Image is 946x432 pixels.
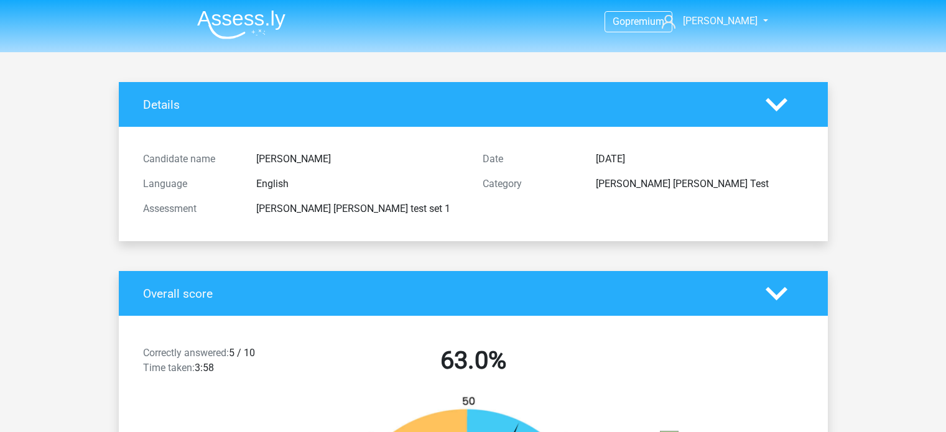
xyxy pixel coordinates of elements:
[143,98,747,112] h4: Details
[134,152,247,167] div: Candidate name
[247,201,473,216] div: [PERSON_NAME] [PERSON_NAME] test set 1
[197,10,285,39] img: Assessly
[613,16,625,27] span: Go
[247,177,473,191] div: English
[247,152,473,167] div: [PERSON_NAME]
[143,362,195,374] span: Time taken:
[313,346,634,375] h2: 63.0%
[134,177,247,191] div: Language
[134,346,304,380] div: 5 / 10 3:58
[683,15,758,27] span: [PERSON_NAME]
[587,177,813,191] div: [PERSON_NAME] [PERSON_NAME] Test
[134,201,247,216] div: Assessment
[625,16,664,27] span: premium
[143,347,229,359] span: Correctly answered:
[605,13,672,30] a: Gopremium
[587,152,813,167] div: [DATE]
[473,177,587,191] div: Category
[143,287,747,301] h4: Overall score
[473,152,587,167] div: Date
[657,14,759,29] a: [PERSON_NAME]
